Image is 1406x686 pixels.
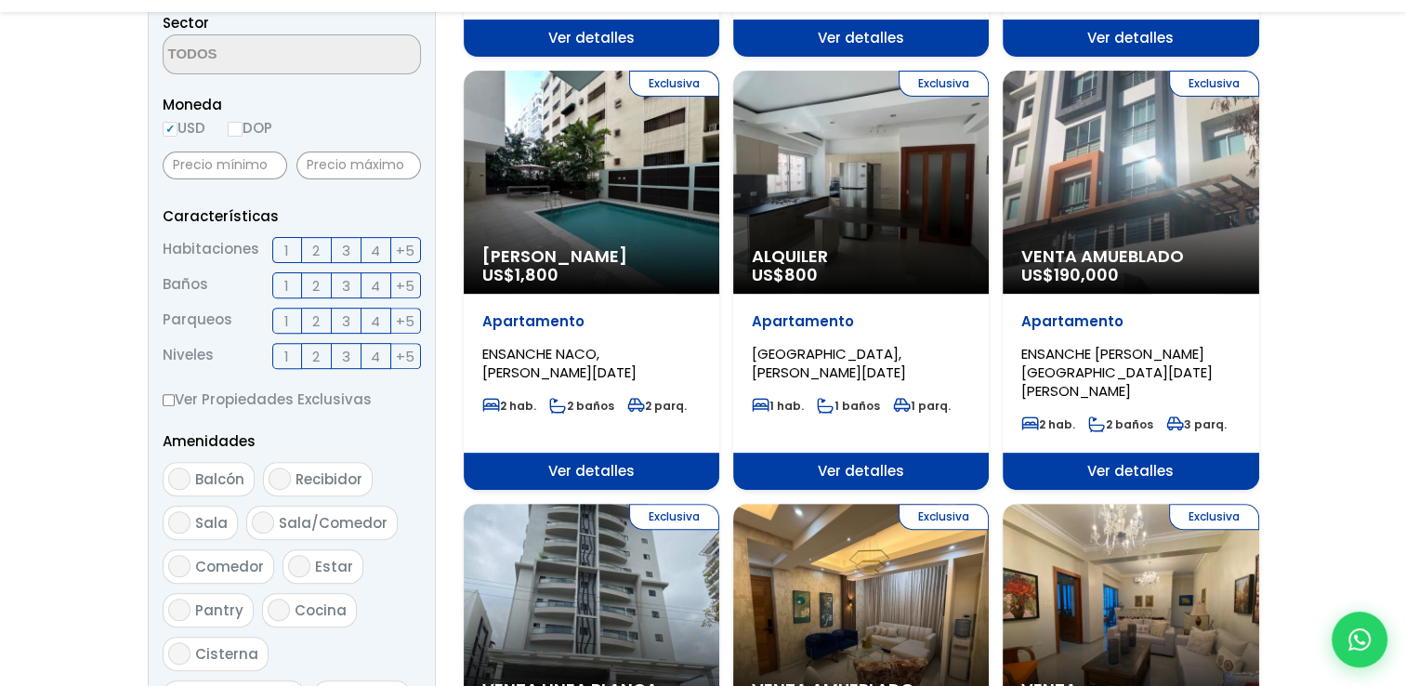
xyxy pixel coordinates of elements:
span: 4 [371,239,380,262]
a: Exclusiva Venta Amueblado US$190,000 Apartamento ENSANCHE [PERSON_NAME][GEOGRAPHIC_DATA][DATE][PE... [1003,71,1258,490]
span: Ver detalles [733,20,989,57]
span: 3 [342,345,350,368]
span: +5 [396,310,414,333]
span: 4 [371,345,380,368]
span: Exclusiva [1169,504,1259,530]
span: Alquiler [752,247,970,266]
span: Baños [163,272,208,298]
span: 2 parq. [627,398,687,414]
span: US$ [482,263,558,286]
span: Niveles [163,343,214,369]
input: Precio mínimo [163,152,287,179]
span: Ver detalles [733,453,989,490]
span: 800 [784,263,818,286]
span: Estar [315,557,353,576]
span: 1 [284,239,289,262]
span: Exclusiva [1169,71,1259,97]
span: 3 parq. [1166,416,1227,432]
p: Amenidades [163,429,421,453]
span: Venta Amueblado [1021,247,1240,266]
input: Sala/Comedor [252,511,274,534]
input: Pantry [168,599,191,621]
span: 4 [371,310,380,333]
span: 2 baños [549,398,614,414]
p: Apartamento [482,312,701,331]
p: Características [163,204,421,228]
p: Apartamento [1021,312,1240,331]
span: Exclusiva [629,71,719,97]
span: 4 [371,274,380,297]
span: 2 [312,239,320,262]
span: 2 [312,345,320,368]
span: US$ [752,263,818,286]
span: US$ [1021,263,1119,286]
span: Parqueos [163,308,232,334]
span: 1,800 [515,263,558,286]
input: Sala [168,511,191,534]
span: 190,000 [1054,263,1119,286]
label: Ver Propiedades Exclusivas [163,388,421,411]
span: 1 [284,274,289,297]
span: Sector [163,13,209,33]
textarea: Search [164,35,344,75]
span: Pantry [195,600,243,620]
span: Cocina [295,600,347,620]
span: 2 [312,274,320,297]
span: 3 [342,310,350,333]
span: Ver detalles [464,20,719,57]
a: Exclusiva [PERSON_NAME] US$1,800 Apartamento ENSANCHE NACO, [PERSON_NAME][DATE] 2 hab. 2 baños 2 ... [464,71,719,490]
span: 1 hab. [752,398,804,414]
span: Exclusiva [629,504,719,530]
input: Comedor [168,555,191,577]
input: USD [163,122,177,137]
span: 3 [342,274,350,297]
span: Recibidor [296,469,362,489]
span: 1 [284,310,289,333]
span: 1 baños [817,398,880,414]
span: Sala [195,513,228,533]
input: Ver Propiedades Exclusivas [163,394,175,406]
input: Cocina [268,599,290,621]
label: DOP [228,116,272,139]
span: +5 [396,274,414,297]
input: Precio máximo [296,152,421,179]
span: Cisterna [195,644,258,664]
span: ENSANCHE [PERSON_NAME][GEOGRAPHIC_DATA][DATE][PERSON_NAME] [1021,344,1213,401]
span: [GEOGRAPHIC_DATA], [PERSON_NAME][DATE] [752,344,906,382]
span: Ver detalles [1003,453,1258,490]
span: 2 hab. [1021,416,1075,432]
input: DOP [228,122,243,137]
span: Sala/Comedor [279,513,388,533]
span: Moneda [163,93,421,116]
input: Balcón [168,468,191,490]
span: 1 parq. [893,398,951,414]
span: Exclusiva [899,71,989,97]
span: 1 [284,345,289,368]
span: 3 [342,239,350,262]
span: +5 [396,345,414,368]
p: Apartamento [752,312,970,331]
input: Estar [288,555,310,577]
span: Ver detalles [1003,20,1258,57]
span: Ver detalles [464,453,719,490]
span: 2 [312,310,320,333]
span: Balcón [195,469,244,489]
a: Exclusiva Alquiler US$800 Apartamento [GEOGRAPHIC_DATA], [PERSON_NAME][DATE] 1 hab. 1 baños 1 par... [733,71,989,490]
span: Exclusiva [899,504,989,530]
span: Habitaciones [163,237,259,263]
span: +5 [396,239,414,262]
span: [PERSON_NAME] [482,247,701,266]
span: 2 baños [1088,416,1153,432]
span: Comedor [195,557,264,576]
label: USD [163,116,205,139]
span: ENSANCHE NACO, [PERSON_NAME][DATE] [482,344,637,382]
input: Recibidor [269,468,291,490]
input: Cisterna [168,642,191,665]
span: 2 hab. [482,398,536,414]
